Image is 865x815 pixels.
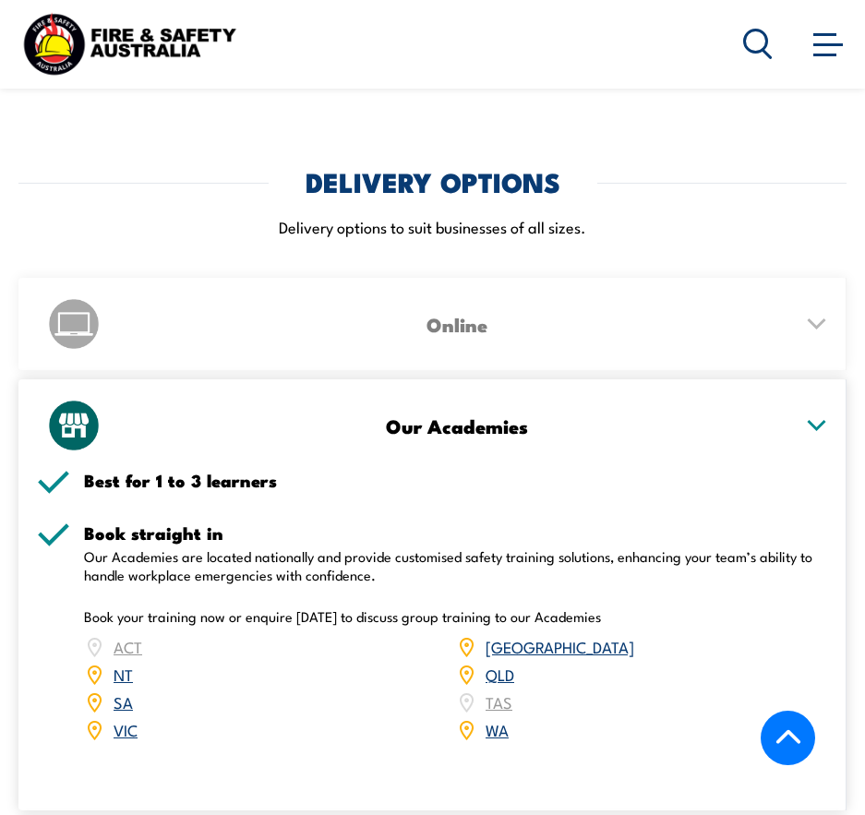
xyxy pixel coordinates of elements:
[114,663,133,685] a: NT
[486,635,634,657] a: [GEOGRAPHIC_DATA]
[114,718,138,740] a: VIC
[18,216,847,237] p: Delivery options to suit businesses of all sizes.
[84,607,828,626] p: Book your training now or enquire [DATE] to discuss group training to our Academies
[84,547,828,584] p: Our Academies are located nationally and provide customised safety training solutions, enhancing ...
[114,690,133,713] a: SA
[84,472,828,489] h5: Best for 1 to 3 learners
[486,718,509,740] a: WA
[84,524,828,542] h5: Book straight in
[123,415,791,437] h3: Our Academies
[306,169,560,193] h2: DELIVERY OPTIONS
[123,314,791,335] h3: Online
[486,663,514,685] a: QLD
